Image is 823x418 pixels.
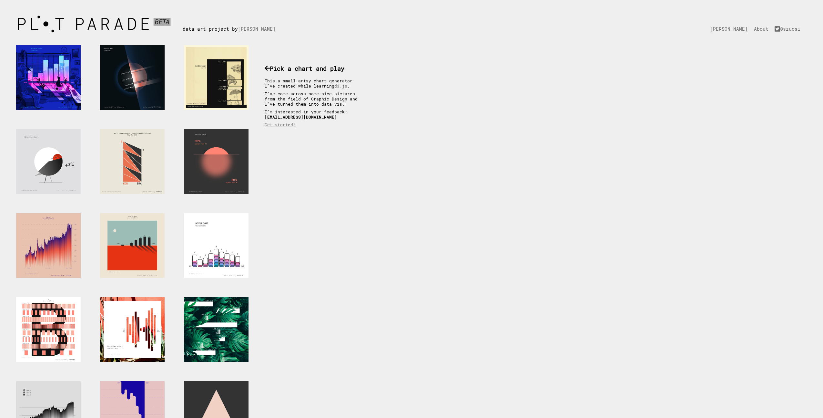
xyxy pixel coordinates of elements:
[183,13,285,32] div: data art project by
[238,26,279,32] a: [PERSON_NAME]
[334,83,347,89] a: d3.js
[775,26,804,32] a: @szucsi
[265,91,365,107] p: I've come across some nice pictures from the field of Graphic Design and I've turned them into da...
[265,78,365,89] p: This a small artsy chart generator I've created while learning .
[265,122,296,127] a: Get started!
[754,26,772,32] a: About
[265,64,365,72] h3: Pick a chart and play
[265,114,337,120] b: [EMAIL_ADDRESS][DOMAIN_NAME]
[710,26,751,32] a: [PERSON_NAME]
[265,109,365,120] p: I'm interested in your feedback:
